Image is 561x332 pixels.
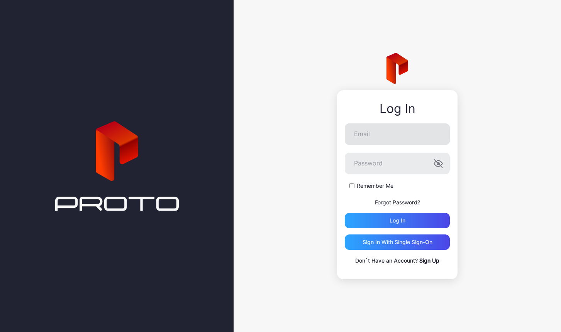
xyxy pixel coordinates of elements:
label: Remember Me [357,182,393,190]
input: Email [345,123,450,145]
input: Password [345,153,450,174]
div: Sign in With Single Sign-On [363,239,432,245]
button: Password [434,159,443,168]
button: Sign in With Single Sign-On [345,234,450,250]
a: Forgot Password? [375,199,420,206]
a: Sign Up [419,257,439,264]
div: Log In [345,102,450,116]
button: Log in [345,213,450,228]
p: Don`t Have an Account? [345,256,450,265]
div: Log in [390,217,405,224]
